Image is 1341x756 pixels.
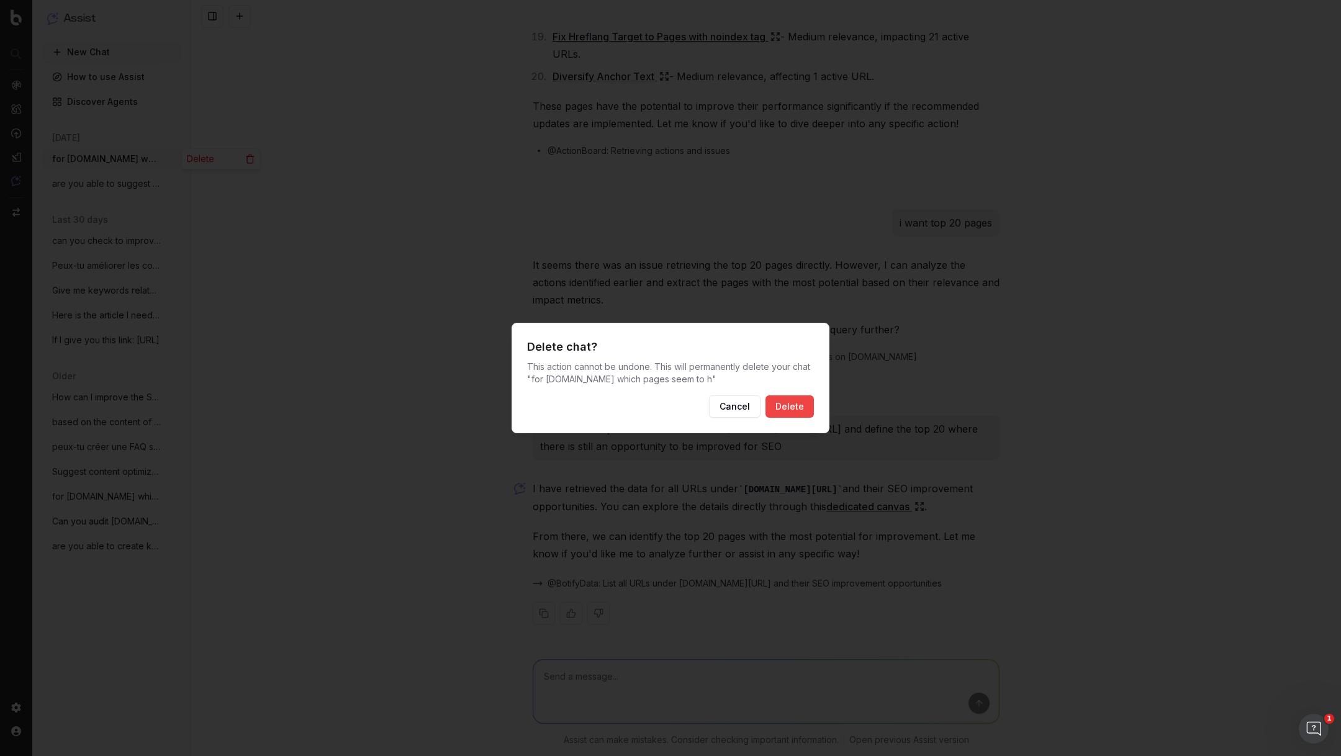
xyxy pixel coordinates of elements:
[765,395,814,418] button: Delete
[709,395,761,418] button: Cancel
[527,338,814,356] h2: Delete chat?
[1299,714,1329,744] iframe: Intercom live chat
[1324,714,1334,724] span: 1
[527,361,814,385] p: This action cannot be undone. This will permanently delete your chat " for [DOMAIN_NAME] which pa...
